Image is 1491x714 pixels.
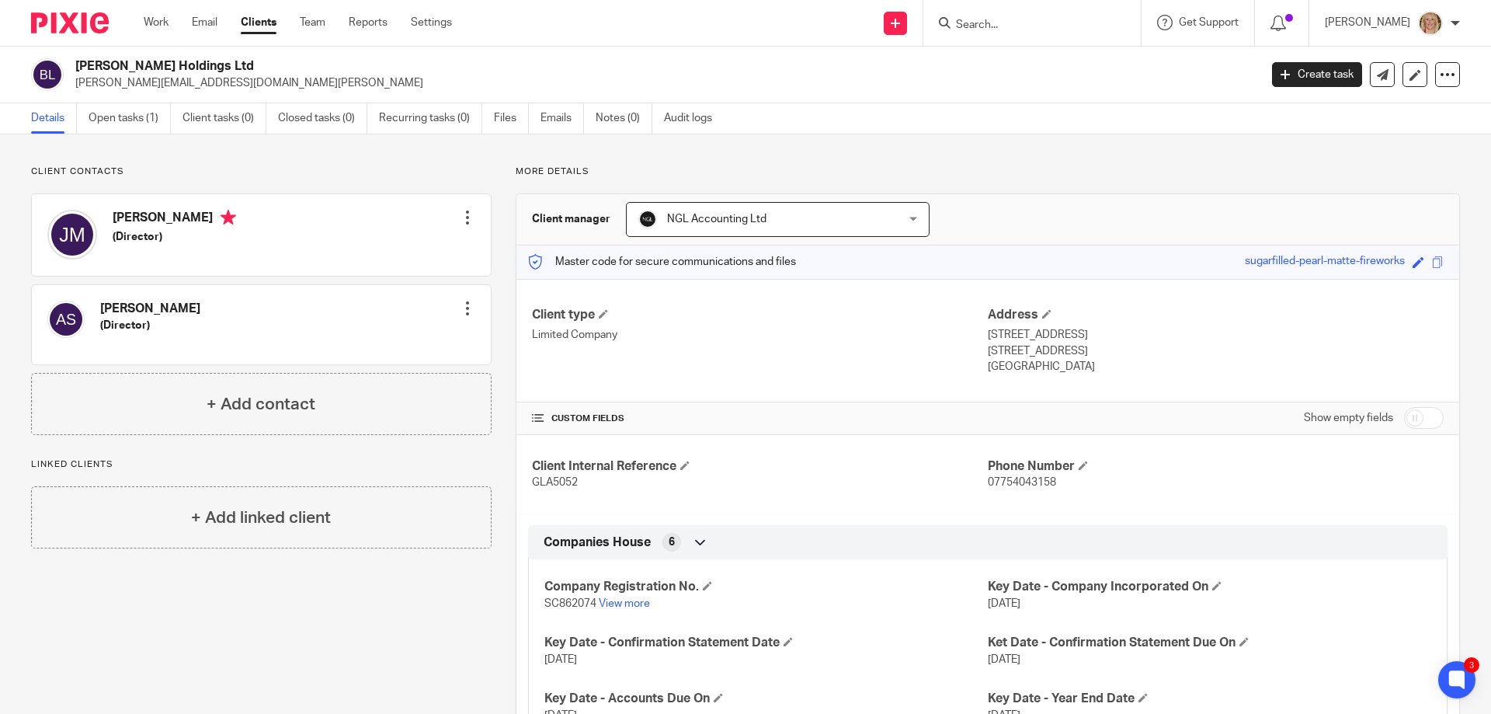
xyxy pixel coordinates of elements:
a: Team [300,15,325,30]
p: [STREET_ADDRESS] [988,343,1444,359]
h5: (Director) [100,318,200,333]
a: Recurring tasks (0) [379,103,482,134]
img: JW%20photo.JPG [1418,11,1443,36]
i: Primary [221,210,236,225]
p: [STREET_ADDRESS] [988,327,1444,343]
h4: + Add contact [207,392,315,416]
span: Companies House [544,535,651,551]
p: Client contacts [31,165,492,178]
input: Search [954,19,1094,33]
a: Emails [540,103,584,134]
p: Linked clients [31,458,492,471]
h4: Client Internal Reference [532,458,988,475]
a: Email [192,15,217,30]
span: [DATE] [988,654,1020,665]
h4: [PERSON_NAME] [113,210,236,229]
a: Work [144,15,169,30]
h4: + Add linked client [191,506,331,530]
a: Closed tasks (0) [278,103,367,134]
h4: Ket Date - Confirmation Statement Due On [988,635,1431,651]
h4: Key Date - Accounts Due On [544,691,988,707]
p: More details [516,165,1460,178]
p: [PERSON_NAME] [1325,15,1410,30]
span: GLA5052 [532,477,578,488]
span: 07754043158 [988,477,1056,488]
h4: Key Date - Confirmation Statement Date [544,635,988,651]
a: Audit logs [664,103,724,134]
a: Reports [349,15,388,30]
p: [PERSON_NAME][EMAIL_ADDRESS][DOMAIN_NAME][PERSON_NAME] [75,75,1249,91]
h5: (Director) [113,229,236,245]
a: Open tasks (1) [89,103,171,134]
a: Files [494,103,529,134]
h3: Client manager [532,211,610,227]
h4: [PERSON_NAME] [100,301,200,317]
label: Show empty fields [1304,410,1393,426]
span: SC862074 [544,598,596,609]
a: Notes (0) [596,103,652,134]
h4: Key Date - Year End Date [988,691,1431,707]
img: Pixie [31,12,109,33]
p: Limited Company [532,327,988,343]
h4: Phone Number [988,458,1444,475]
div: 3 [1464,657,1479,673]
a: Details [31,103,77,134]
h4: Company Registration No. [544,579,988,595]
img: svg%3E [31,58,64,91]
span: [DATE] [544,654,577,665]
div: sugarfilled-pearl-matte-fireworks [1245,253,1405,271]
p: Master code for secure communications and files [528,254,796,270]
a: View more [599,598,650,609]
p: [GEOGRAPHIC_DATA] [988,359,1444,374]
a: Clients [241,15,276,30]
img: svg%3E [47,301,85,338]
img: NGL%20Logo%20Social%20Circle%20JPG.jpg [638,210,657,228]
a: Settings [411,15,452,30]
span: NGL Accounting Ltd [667,214,766,225]
span: Get Support [1179,17,1239,28]
h4: Key Date - Company Incorporated On [988,579,1431,595]
img: svg%3E [47,210,97,259]
span: [DATE] [988,598,1020,609]
h4: Address [988,307,1444,323]
h4: Client type [532,307,988,323]
h2: [PERSON_NAME] Holdings Ltd [75,58,1014,75]
h4: CUSTOM FIELDS [532,413,988,425]
a: Client tasks (0) [182,103,266,134]
a: Create task [1272,62,1362,87]
span: 6 [669,535,675,550]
